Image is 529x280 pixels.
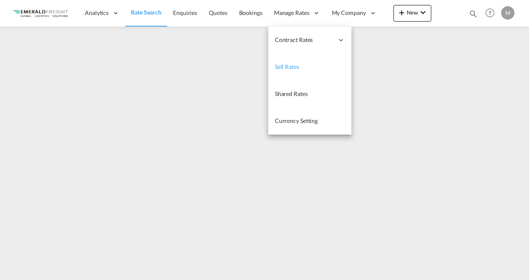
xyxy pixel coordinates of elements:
[501,6,514,20] div: M
[268,27,351,54] div: Contract Rates
[209,9,227,16] span: Quotes
[397,7,407,17] md-icon: icon-plus 400-fg
[274,9,309,17] span: Manage Rates
[469,9,478,18] md-icon: icon-magnify
[275,36,334,44] span: Contract Rates
[397,9,428,16] span: New
[275,90,308,97] span: Shared Rates
[268,108,351,135] a: Currency Setting
[469,9,478,22] div: icon-magnify
[12,4,69,22] img: c4318bc049f311eda2ff698fe6a37287.png
[268,81,351,108] a: Shared Rates
[483,6,501,21] div: Help
[239,9,262,16] span: Bookings
[275,63,299,70] span: Sell Rates
[483,6,497,20] span: Help
[418,7,428,17] md-icon: icon-chevron-down
[393,5,431,22] button: icon-plus 400-fgNewicon-chevron-down
[332,9,366,17] span: My Company
[131,9,161,16] span: Rate Search
[275,117,318,124] span: Currency Setting
[85,9,109,17] span: Analytics
[173,9,197,16] span: Enquiries
[268,54,351,81] a: Sell Rates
